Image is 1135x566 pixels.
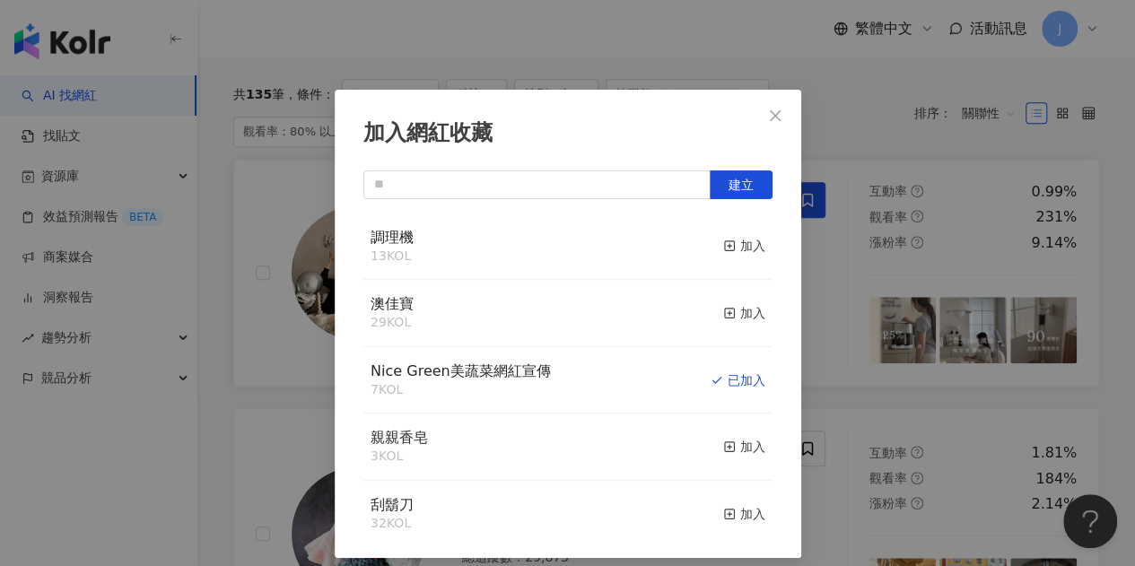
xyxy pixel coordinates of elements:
div: 已加入 [711,370,765,390]
a: 調理機 [371,231,414,245]
div: 13 KOL [371,248,414,266]
button: 加入 [723,428,765,466]
a: 親親香皂 [371,431,428,445]
div: 加入 [723,236,765,256]
span: 親親香皂 [371,429,428,446]
button: 已加入 [711,361,765,399]
a: 刮鬍刀 [371,498,414,512]
div: 7 KOL [371,381,551,399]
button: 加入 [723,294,765,332]
span: Nice Green美蔬菜網紅宣傳 [371,362,551,379]
a: Nice Green美蔬菜網紅宣傳 [371,364,551,379]
div: 32 KOL [371,515,414,533]
div: 加入 [723,303,765,323]
button: 加入 [723,228,765,266]
button: Close [757,98,793,134]
span: 建立 [729,178,754,192]
div: 29 KOL [371,314,414,332]
span: 調理機 [371,229,414,246]
span: 刮鬍刀 [371,496,414,513]
a: KOL Avatar[PERSON_NAME]｜居家佈置｜軟裝選物｜質感生活網紅類型：室內外設計·3C家電總追蹤數：26,6952.7萬找相似互動率question-circle0.99%觀看率... [233,160,1099,387]
div: 加入網紅收藏 [363,118,773,149]
a: 澳佳寶 [371,297,414,311]
div: 加入 [723,504,765,524]
span: 澳佳寶 [371,295,414,312]
button: 建立 [710,170,773,199]
div: 3 KOL [371,448,428,466]
button: 加入 [723,495,765,533]
span: close [768,109,782,123]
div: 加入 [723,437,765,457]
